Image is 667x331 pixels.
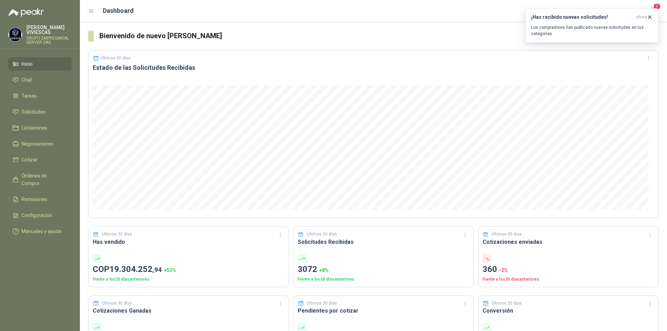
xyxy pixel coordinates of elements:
span: ,94 [153,266,162,274]
button: 4 [646,5,659,17]
h3: Solicitudes Recibidas [298,238,469,246]
p: Últimos 30 días [307,231,337,238]
img: Logo peakr [8,8,44,17]
a: Manuales y ayuda [8,225,72,238]
p: Últimos 30 días [102,300,132,307]
p: Los compradores han publicado nuevas solicitudes en tus categorías. [531,24,653,37]
a: Cotizar [8,153,72,166]
a: Inicio [8,57,72,71]
p: [PERSON_NAME] VIVIESCAS [26,25,72,35]
p: Frente a los 30 días anteriores [483,276,654,283]
span: Licitaciones [22,124,47,132]
h3: Bienvenido de nuevo [PERSON_NAME] [99,31,659,41]
span: Cotizar [22,156,38,164]
span: Negociaciones [22,140,53,148]
h3: Estado de las Solicitudes Recibidas [93,64,654,72]
span: + 8 % [319,267,329,273]
p: Últimos 30 días [102,231,132,238]
p: Últimos 30 días [307,300,337,307]
p: 360 [483,263,654,276]
p: Frente a los 30 días anteriores [298,276,469,283]
span: Configuración [22,212,52,219]
span: + 53 % [164,267,176,273]
span: Inicio [22,60,33,68]
a: Remisiones [8,193,72,206]
h3: Conversión [483,306,654,315]
h3: Has vendido [93,238,285,246]
span: 19.304.252 [109,264,162,274]
span: Tareas [22,92,37,100]
span: Solicitudes [22,108,46,116]
p: Últimos 30 días [100,56,131,60]
a: Tareas [8,89,72,102]
span: Chat [22,76,32,84]
a: Licitaciones [8,121,72,134]
a: Chat [8,73,72,86]
button: ¡Has recibido nuevas solicitudes!ahora Los compradores han publicado nuevas solicitudes en tus ca... [525,8,659,43]
p: COP [93,263,285,276]
h3: Cotizaciones enviadas [483,238,654,246]
span: -2 % [499,267,508,273]
a: Solicitudes [8,105,72,118]
p: Frente a los 30 días anteriores [93,276,285,283]
p: GRUPO EMPRESARIAL SERVER SAS [26,36,72,44]
span: Manuales y ayuda [22,227,61,235]
span: Remisiones [22,196,47,203]
a: Órdenes de Compra [8,169,72,190]
h1: Dashboard [103,6,134,16]
p: Últimos 30 días [492,231,522,238]
h3: Pendientes por cotizar [298,306,469,315]
span: ahora [636,14,647,20]
span: 4 [653,3,661,10]
p: 3072 [298,263,469,276]
h3: Cotizaciones Ganadas [93,306,285,315]
img: Company Logo [9,28,22,41]
span: Órdenes de Compra [22,172,65,187]
h3: ¡Has recibido nuevas solicitudes! [531,14,633,20]
p: Últimos 30 días [492,300,522,307]
a: Negociaciones [8,137,72,150]
a: Configuración [8,209,72,222]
